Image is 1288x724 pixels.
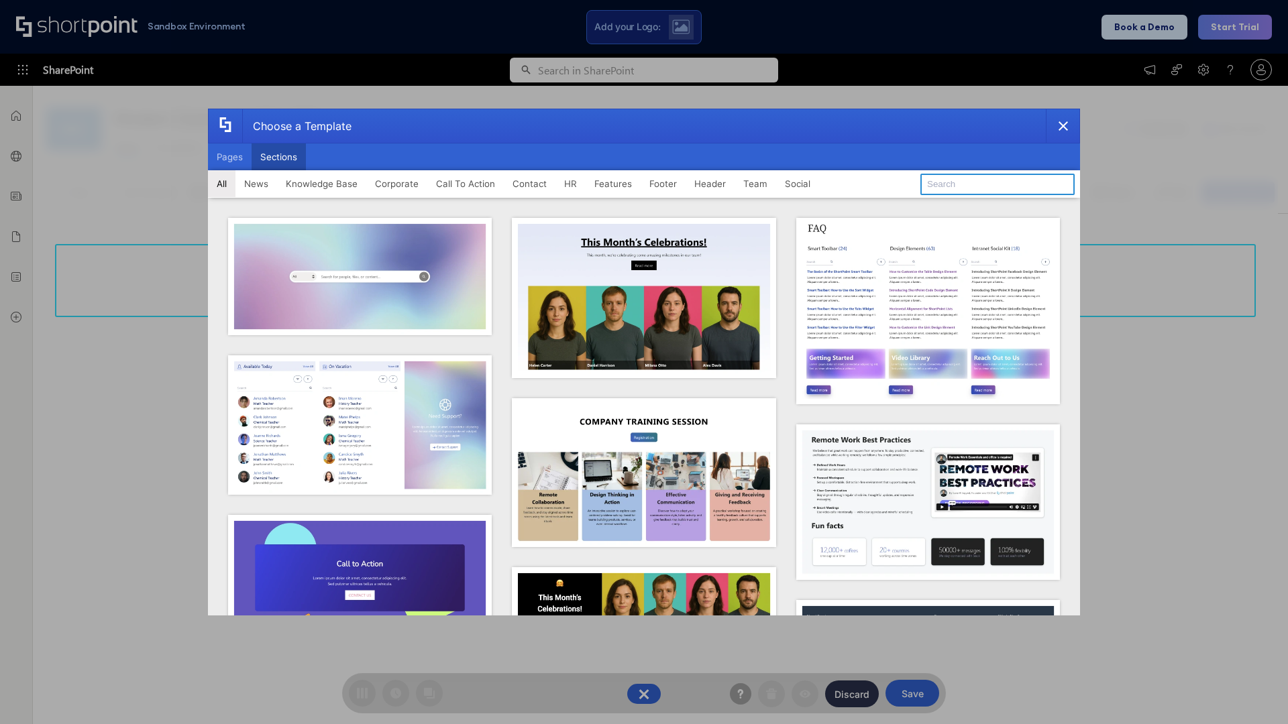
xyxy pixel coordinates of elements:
[208,109,1080,615] div: template selector
[235,170,277,197] button: News
[427,170,504,197] button: Call To Action
[776,170,819,197] button: Social
[686,170,735,197] button: Header
[1221,660,1288,724] iframe: Chat Widget
[208,143,252,170] button: Pages
[277,170,366,197] button: Knowledge Base
[641,170,686,197] button: Footer
[735,170,776,197] button: Team
[920,174,1075,195] input: Search
[586,170,641,197] button: Features
[242,109,352,143] div: Choose a Template
[504,170,555,197] button: Contact
[252,143,306,170] button: Sections
[366,170,427,197] button: Corporate
[208,170,235,197] button: All
[555,170,586,197] button: HR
